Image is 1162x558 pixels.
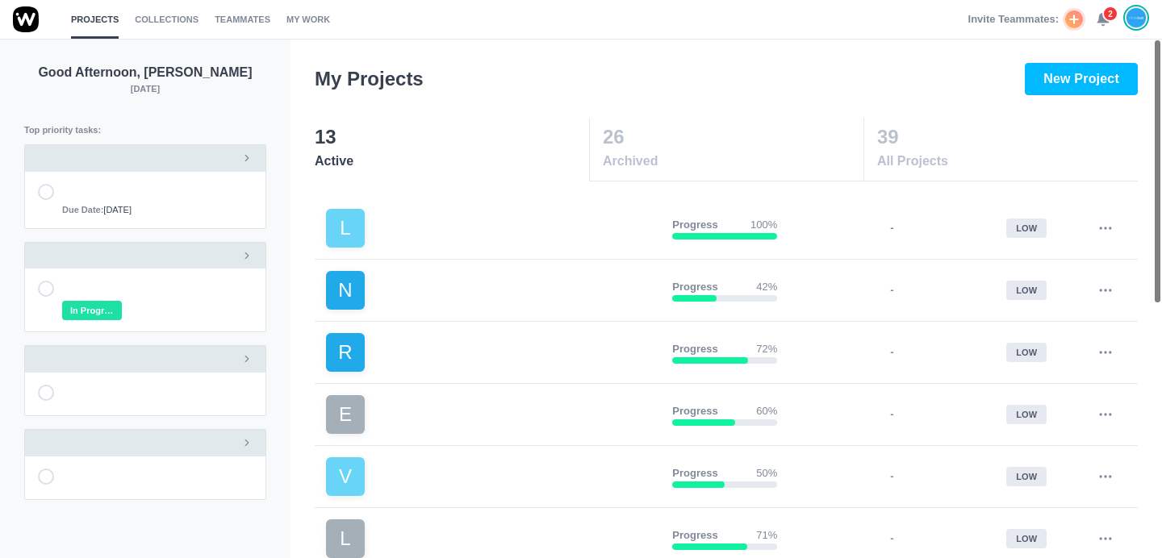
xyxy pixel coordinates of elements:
img: João Tosta [1126,7,1146,28]
strong: Due Date: [62,205,103,214]
span: All Projects [877,152,1136,171]
p: Top priority tasks: [24,123,266,137]
div: low [1006,467,1047,487]
p: Progress [672,217,717,233]
div: N [326,271,365,310]
span: [DATE] [62,203,132,217]
p: 42% [756,279,777,295]
a: L [326,519,659,558]
div: V [326,457,365,496]
p: Progress [672,403,717,419]
p: - [890,220,893,236]
p: 39 [877,123,1136,152]
div: R [326,333,365,372]
div: low [1006,281,1047,301]
p: 13 [315,123,588,152]
span: Invite Teammates: [968,11,1059,27]
div: low [1006,405,1047,425]
span: Active [315,152,588,171]
div: low [1006,529,1047,549]
p: Good Afternoon, [PERSON_NAME] [24,63,266,82]
p: Progress [672,341,717,357]
p: Progress [672,527,717,543]
div: E [326,395,365,434]
p: Progress [672,465,717,481]
p: 71% [756,527,777,543]
span: 2 [1102,6,1118,22]
p: 100% [750,217,777,233]
h3: My Projects [315,65,424,94]
span: In Progress [62,301,122,321]
p: 60% [756,403,777,419]
a: R [326,333,659,372]
div: low [1006,219,1047,239]
button: New Project [1025,63,1138,95]
p: 26 [603,123,863,152]
p: [DATE] [24,82,266,96]
a: L [326,209,659,248]
p: - [890,406,893,423]
p: 72% [756,341,777,357]
div: L [326,209,365,248]
div: L [326,519,365,558]
img: winio [13,6,39,32]
p: - [890,468,893,485]
p: - [890,282,893,298]
a: V [326,457,659,496]
a: E [326,395,659,434]
p: Progress [672,279,717,295]
p: - [890,344,893,360]
p: - [890,531,893,547]
span: Archived [603,152,863,171]
a: N [326,271,659,310]
p: 50% [756,465,777,481]
div: low [1006,343,1047,363]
